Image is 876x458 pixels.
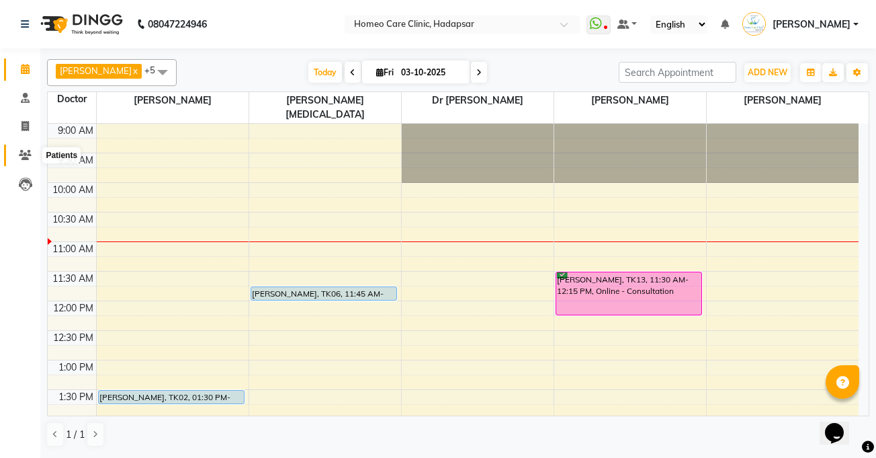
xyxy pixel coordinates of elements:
[397,63,464,83] input: 2025-10-03
[554,92,706,109] span: [PERSON_NAME]
[251,287,396,300] div: [PERSON_NAME], TK06, 11:45 AM-12:00 PM, In Person - Follow Up
[742,12,766,36] img: Dr Nupur Jain
[132,65,138,76] a: x
[556,272,701,315] div: [PERSON_NAME], TK13, 11:30 AM-12:15 PM, Online - Consultation
[402,92,554,109] span: Dr [PERSON_NAME]
[50,183,96,197] div: 10:00 AM
[42,147,81,163] div: Patients
[50,213,96,227] div: 10:30 AM
[707,92,859,109] span: [PERSON_NAME]
[66,428,85,442] span: 1 / 1
[55,124,96,138] div: 9:00 AM
[97,92,249,109] span: [PERSON_NAME]
[249,92,401,123] span: [PERSON_NAME][MEDICAL_DATA]
[773,17,850,32] span: [PERSON_NAME]
[144,65,165,75] span: +5
[308,62,342,83] span: Today
[373,67,397,77] span: Fri
[56,360,96,375] div: 1:00 PM
[50,331,96,345] div: 12:30 PM
[60,65,132,76] span: [PERSON_NAME]
[34,5,126,43] img: logo
[148,5,207,43] b: 08047224946
[820,404,863,445] iframe: chat widget
[48,92,96,106] div: Doctor
[619,62,736,83] input: Search Appointment
[50,272,96,286] div: 11:30 AM
[748,67,787,77] span: ADD NEW
[99,391,244,404] div: [PERSON_NAME], TK02, 01:30 PM-01:45 PM, In Person - Follow Up
[50,242,96,256] div: 11:00 AM
[50,301,96,315] div: 12:00 PM
[56,390,96,404] div: 1:30 PM
[744,63,791,82] button: ADD NEW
